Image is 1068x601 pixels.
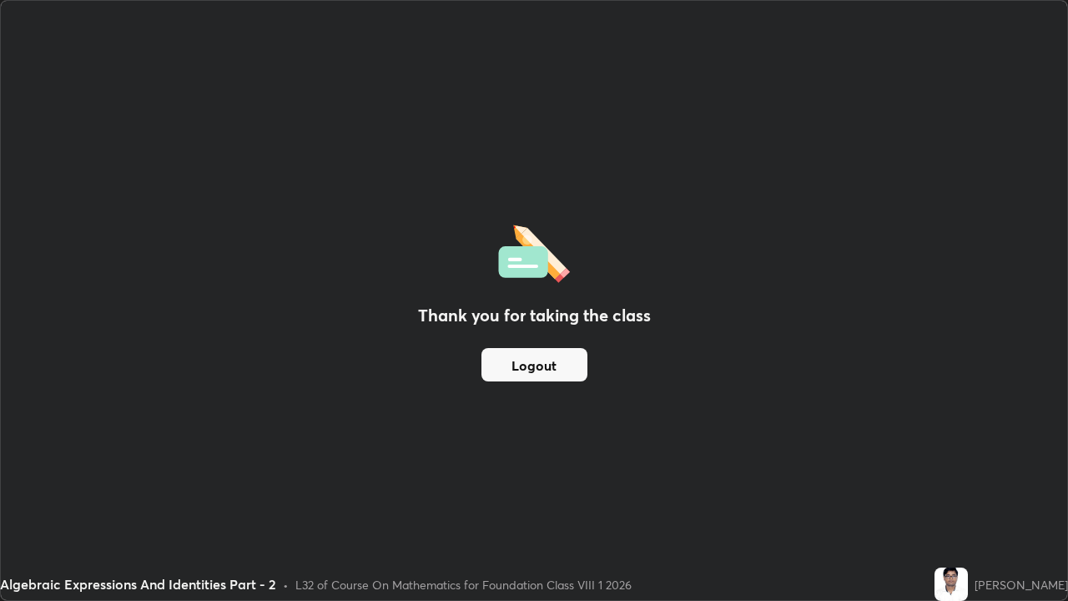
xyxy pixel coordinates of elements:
button: Logout [481,348,587,381]
img: offlineFeedback.1438e8b3.svg [498,220,570,283]
div: [PERSON_NAME] [975,576,1068,593]
div: • [283,576,289,593]
h2: Thank you for taking the class [418,303,651,328]
img: c2357da53e6c4a768a63f5a7834c11d3.jpg [934,568,968,601]
div: L32 of Course On Mathematics for Foundation Class VIII 1 2026 [295,576,632,593]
